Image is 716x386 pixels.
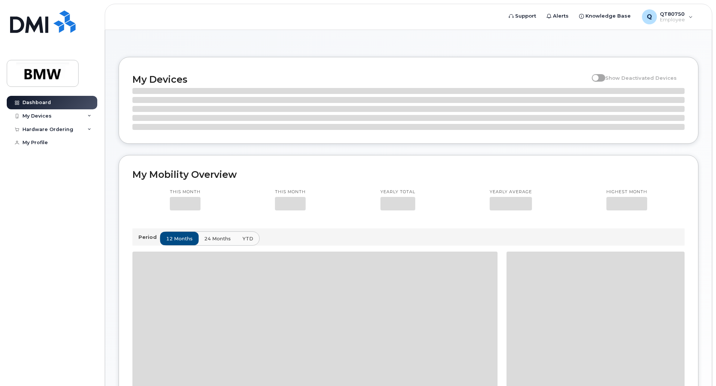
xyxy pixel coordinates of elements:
[138,234,160,241] p: Period
[170,189,201,195] p: This month
[242,235,253,242] span: YTD
[490,189,532,195] p: Yearly average
[132,74,588,85] h2: My Devices
[380,189,415,195] p: Yearly total
[204,235,231,242] span: 24 months
[132,169,685,180] h2: My Mobility Overview
[275,189,306,195] p: This month
[606,189,647,195] p: Highest month
[605,75,677,81] span: Show Deactivated Devices
[592,71,598,77] input: Show Deactivated Devices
